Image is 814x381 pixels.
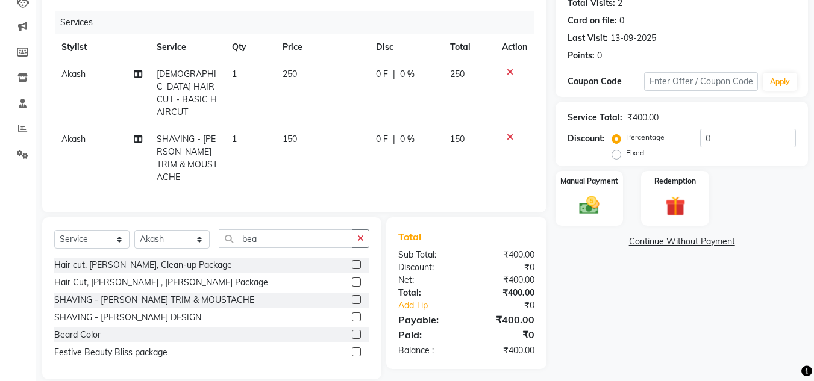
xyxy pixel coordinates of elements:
div: Coupon Code [568,75,643,88]
span: [DEMOGRAPHIC_DATA] HAIR CUT - BASIC HAIRCUT [157,69,217,117]
th: Price [275,34,369,61]
div: Points: [568,49,595,62]
div: Beard Color [54,329,101,341]
div: SHAVING - [PERSON_NAME] DESIGN [54,311,201,324]
span: Total [398,231,426,243]
div: Hair cut, [PERSON_NAME], Clean-up Package [54,259,232,271]
span: | [393,68,395,81]
th: Service [149,34,225,61]
span: 1 [232,69,237,79]
div: Hair Cut, [PERSON_NAME] , [PERSON_NAME] Package [54,276,268,289]
th: Action [495,34,534,61]
label: Percentage [626,132,665,143]
div: Discount: [568,132,605,145]
div: 13-09-2025 [610,32,656,45]
span: 150 [283,134,297,144]
div: ₹0 [480,299,544,312]
th: Total [443,34,495,61]
img: _cash.svg [573,194,606,217]
span: 0 % [400,133,415,146]
div: Balance : [389,344,466,357]
span: 250 [450,69,465,79]
div: ₹400.00 [466,274,543,287]
label: Redemption [654,176,696,187]
span: | [393,133,395,146]
div: ₹0 [466,327,543,342]
div: ₹0 [466,261,543,274]
div: Festive Beauty Bliss package [54,346,167,359]
div: 0 [597,49,602,62]
div: Net: [389,274,466,287]
div: ₹400.00 [466,344,543,357]
input: Search or Scan [219,229,352,248]
div: Paid: [389,327,466,342]
div: ₹400.00 [466,312,543,327]
span: SHAVING - [PERSON_NAME] TRIM & MOUSTACHE [157,134,218,182]
div: ₹400.00 [627,111,659,124]
span: 1 [232,134,237,144]
div: Services [55,11,543,34]
button: Apply [763,73,797,91]
span: 250 [283,69,297,79]
div: Discount: [389,261,466,274]
span: 150 [450,134,465,144]
img: _gift.svg [659,194,692,218]
span: 0 % [400,68,415,81]
span: Akash [61,134,86,144]
label: Fixed [626,147,644,158]
a: Add Tip [389,299,479,312]
div: SHAVING - [PERSON_NAME] TRIM & MOUSTACHE [54,294,254,306]
th: Disc [369,34,443,61]
span: Akash [61,69,86,79]
div: Card on file: [568,14,617,27]
div: Payable: [389,312,466,327]
div: Last Visit: [568,32,608,45]
div: Service Total: [568,111,622,124]
span: 0 F [376,133,388,146]
div: Total: [389,287,466,299]
a: Continue Without Payment [558,235,806,248]
input: Enter Offer / Coupon Code [644,72,758,91]
div: Sub Total: [389,249,466,261]
label: Manual Payment [560,176,618,187]
div: ₹400.00 [466,249,543,261]
th: Stylist [54,34,149,61]
div: 0 [619,14,624,27]
span: 0 F [376,68,388,81]
div: ₹400.00 [466,287,543,299]
th: Qty [225,34,275,61]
